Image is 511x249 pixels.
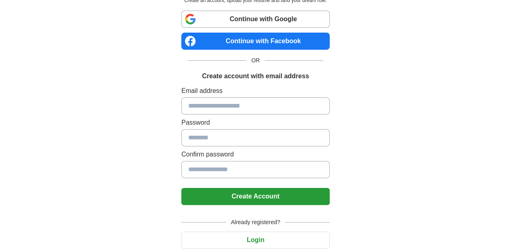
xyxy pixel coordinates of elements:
[181,11,330,28] a: Continue with Google
[226,218,285,227] span: Already registered?
[181,118,330,128] label: Password
[181,86,330,96] label: Email address
[181,188,330,205] button: Create Account
[246,56,265,65] span: OR
[202,71,309,81] h1: Create account with email address
[181,33,330,50] a: Continue with Facebook
[181,231,330,249] button: Login
[181,150,330,159] label: Confirm password
[181,236,330,243] a: Login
